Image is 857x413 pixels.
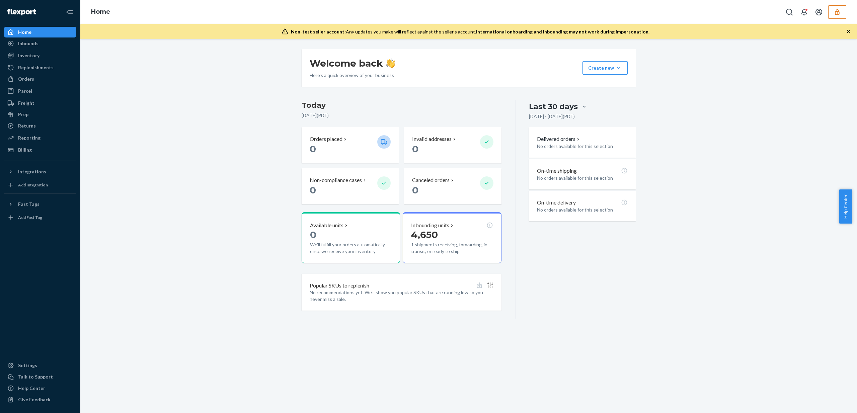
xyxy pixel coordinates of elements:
[4,98,76,108] a: Freight
[404,127,501,163] button: Invalid addresses 0
[18,76,34,82] div: Orders
[537,143,628,150] p: No orders available for this selection
[310,143,316,155] span: 0
[302,212,400,263] button: Available units0We'll fulfill your orders automatically once we receive your inventory
[291,28,649,35] div: Any updates you make will reflect against the seller's account.
[412,184,418,196] span: 0
[813,393,850,410] iframe: Opens a widget where you can chat to one of our agents
[310,135,342,143] p: Orders placed
[18,29,31,35] div: Home
[18,64,54,71] div: Replenishments
[412,143,418,155] span: 0
[4,109,76,120] a: Prep
[411,222,449,229] p: Inbounding units
[537,167,577,175] p: On-time shipping
[310,57,395,69] h1: Welcome back
[4,50,76,61] a: Inventory
[91,8,110,15] a: Home
[7,9,36,15] img: Flexport logo
[4,133,76,143] a: Reporting
[63,5,76,19] button: Close Navigation
[411,241,493,255] p: 1 shipments receiving, forwarding, in transit, or ready to ship
[412,176,450,184] p: Canceled orders
[4,360,76,371] a: Settings
[18,362,37,369] div: Settings
[386,59,395,68] img: hand-wave emoji
[310,222,343,229] p: Available units
[302,112,501,119] p: [DATE] ( PDT )
[537,199,576,206] p: On-time delivery
[18,215,42,220] div: Add Fast Tag
[18,201,40,208] div: Fast Tags
[4,120,76,131] a: Returns
[4,180,76,190] a: Add Integration
[18,88,32,94] div: Parcel
[18,385,45,392] div: Help Center
[403,212,501,263] button: Inbounding units4,6501 shipments receiving, forwarding, in transit, or ready to ship
[18,168,46,175] div: Integrations
[310,282,369,290] p: Popular SKUs to replenish
[4,27,76,37] a: Home
[18,147,32,153] div: Billing
[310,229,316,240] span: 0
[4,74,76,84] a: Orders
[4,199,76,210] button: Fast Tags
[4,371,76,382] button: Talk to Support
[812,5,826,19] button: Open account menu
[302,127,399,163] button: Orders placed 0
[302,168,399,204] button: Non-compliance cases 0
[18,396,51,403] div: Give Feedback
[4,86,76,96] a: Parcel
[404,168,501,204] button: Canceled orders 0
[302,100,501,111] h3: Today
[18,135,41,141] div: Reporting
[529,101,578,112] div: Last 30 days
[537,135,581,143] button: Delivered orders
[310,289,493,303] p: No recommendations yet. We’ll show you popular SKUs that are running low so you never miss a sale.
[4,394,76,405] button: Give Feedback
[797,5,811,19] button: Open notifications
[310,241,392,255] p: We'll fulfill your orders automatically once we receive your inventory
[310,176,362,184] p: Non-compliance cases
[476,29,649,34] span: International onboarding and inbounding may not work during impersonation.
[18,374,53,380] div: Talk to Support
[18,100,34,106] div: Freight
[291,29,346,34] span: Non-test seller account:
[86,2,115,22] ol: breadcrumbs
[18,122,36,129] div: Returns
[839,189,852,224] button: Help Center
[18,182,48,188] div: Add Integration
[529,113,575,120] p: [DATE] - [DATE] ( PDT )
[412,135,452,143] p: Invalid addresses
[18,52,40,59] div: Inventory
[4,145,76,155] a: Billing
[4,62,76,73] a: Replenishments
[537,206,628,213] p: No orders available for this selection
[18,111,28,118] div: Prep
[310,184,316,196] span: 0
[411,229,438,240] span: 4,650
[783,5,796,19] button: Open Search Box
[310,72,395,79] p: Here’s a quick overview of your business
[4,383,76,394] a: Help Center
[4,166,76,177] button: Integrations
[4,212,76,223] a: Add Fast Tag
[582,61,628,75] button: Create new
[4,38,76,49] a: Inbounds
[537,175,628,181] p: No orders available for this selection
[18,40,38,47] div: Inbounds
